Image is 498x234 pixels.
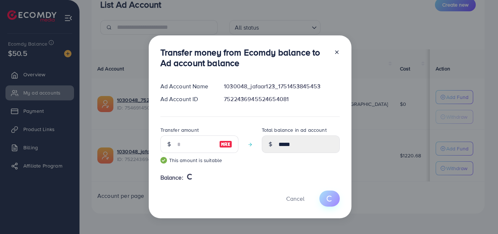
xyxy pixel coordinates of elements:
span: Cancel [286,195,304,203]
h3: Transfer money from Ecomdy balance to Ad account balance [160,47,328,68]
img: guide [160,157,167,164]
div: Ad Account ID [155,95,218,103]
button: Cancel [277,191,314,206]
img: image [219,140,232,149]
div: 1030048_jafaar123_1751453845453 [218,82,345,91]
label: Transfer amount [160,126,199,134]
div: 7522436945524654081 [218,95,345,103]
div: Ad Account Name [155,82,218,91]
small: This amount is suitable [160,157,238,164]
label: Total balance in ad account [262,126,327,134]
span: Balance: [160,173,183,182]
iframe: Chat [467,201,493,229]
